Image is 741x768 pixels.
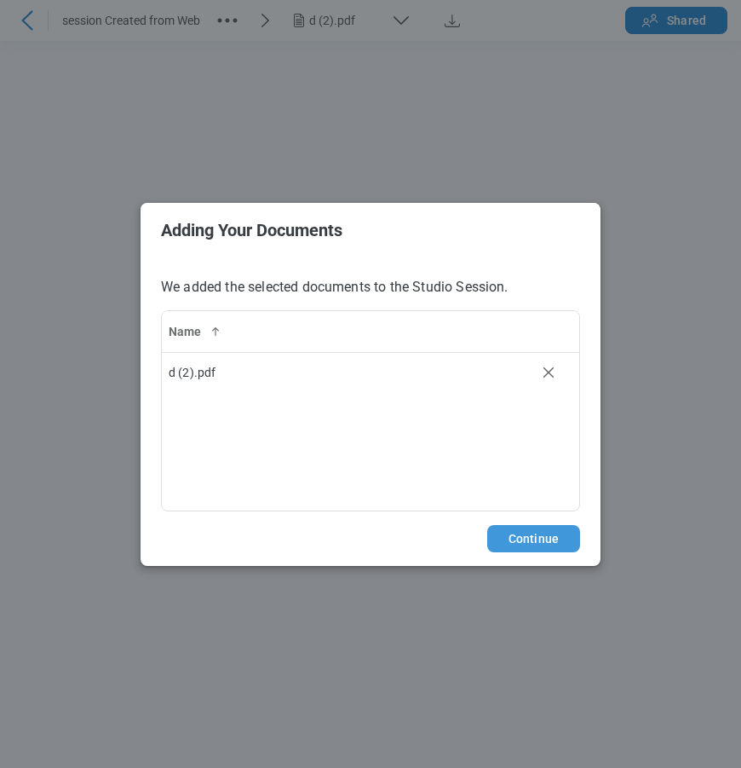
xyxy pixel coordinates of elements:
[538,362,559,383] button: Remove
[169,364,525,381] div: d (2).pdf
[141,257,600,511] div: We added the selected documents to the Studio Session.
[169,323,525,340] div: Name
[161,221,580,240] h2: Adding Your Documents
[162,311,579,393] table: bb-data-table
[487,525,580,552] button: Continue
